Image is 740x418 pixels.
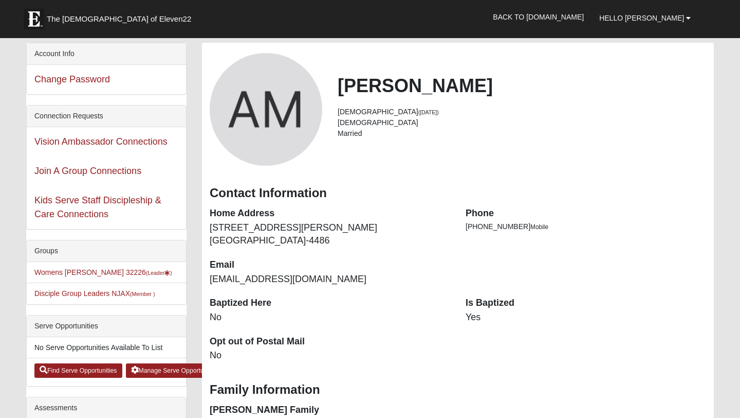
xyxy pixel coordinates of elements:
[34,363,122,378] a: Find Serve Opportunities
[466,207,706,220] dt: Phone
[210,53,322,166] a: View Fullsize Photo
[210,404,450,417] dt: [PERSON_NAME] Family
[210,221,450,248] dd: [STREET_ADDRESS][PERSON_NAME] [GEOGRAPHIC_DATA]-4486
[466,221,706,232] li: [PHONE_NUMBER]
[24,9,44,29] img: Eleven22 logo
[27,316,186,337] div: Serve Opportunities
[418,109,439,115] small: ([DATE])
[34,195,161,219] a: Kids Serve Staff Discipleship & Care Connections
[27,240,186,262] div: Groups
[126,363,224,378] a: Manage Serve Opportunities
[34,74,110,84] a: Change Password
[210,311,450,324] dd: No
[27,106,186,127] div: Connection Requests
[485,4,591,30] a: Back to [DOMAIN_NAME]
[210,382,706,397] h3: Family Information
[210,335,450,349] dt: Opt out of Postal Mail
[466,297,706,310] dt: Is Baptized
[210,349,450,362] dd: No
[47,14,191,24] span: The [DEMOGRAPHIC_DATA] of Eleven22
[466,311,706,324] dd: Yes
[210,207,450,220] dt: Home Address
[530,223,548,231] span: Mobile
[210,258,450,272] dt: Email
[338,117,706,128] li: [DEMOGRAPHIC_DATA]
[34,136,168,147] a: Vision Ambassador Connections
[338,107,706,117] li: [DEMOGRAPHIC_DATA]
[210,273,450,286] dd: [EMAIL_ADDRESS][DOMAIN_NAME]
[599,14,684,22] span: Hello [PERSON_NAME]
[27,337,186,358] li: No Serve Opportunities Available To List
[146,270,172,276] small: (Leader )
[34,166,141,176] a: Join A Group Connections
[210,186,706,201] h3: Contact Information
[591,5,698,31] a: Hello [PERSON_NAME]
[27,43,186,65] div: Account Info
[130,291,155,297] small: (Member )
[18,4,224,29] a: The [DEMOGRAPHIC_DATA] of Eleven22
[34,268,172,276] a: Womens [PERSON_NAME] 32226(Leader)
[210,297,450,310] dt: Baptized Here
[338,75,706,97] h2: [PERSON_NAME]
[34,289,155,298] a: Disciple Group Leaders NJAX(Member )
[338,128,706,139] li: Married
